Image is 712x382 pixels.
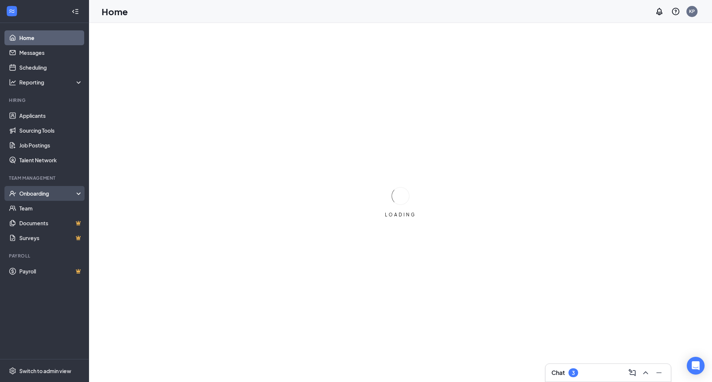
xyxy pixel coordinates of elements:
[19,123,83,138] a: Sourcing Tools
[19,108,83,123] a: Applicants
[9,97,81,103] div: Hiring
[653,367,665,379] button: Minimize
[19,138,83,153] a: Job Postings
[628,368,637,377] svg: ComposeMessage
[655,7,664,16] svg: Notifications
[9,253,81,259] div: Payroll
[19,367,71,375] div: Switch to admin view
[9,367,16,375] svg: Settings
[640,367,652,379] button: ChevronUp
[9,175,81,181] div: Team Management
[19,201,83,216] a: Team
[19,45,83,60] a: Messages
[689,8,695,14] div: KP
[641,368,650,377] svg: ChevronUp
[655,368,663,377] svg: Minimize
[9,79,16,86] svg: Analysis
[102,5,128,18] h1: Home
[19,30,83,45] a: Home
[9,190,16,197] svg: UserCheck
[19,153,83,167] a: Talent Network
[19,79,83,86] div: Reporting
[19,60,83,75] a: Scheduling
[8,7,16,15] svg: WorkstreamLogo
[687,357,705,375] div: Open Intercom Messenger
[19,216,83,230] a: DocumentsCrown
[19,190,76,197] div: Onboarding
[551,369,565,377] h3: Chat
[19,264,83,279] a: PayrollCrown
[19,230,83,245] a: SurveysCrown
[72,8,79,15] svg: Collapse
[626,367,638,379] button: ComposeMessage
[671,7,680,16] svg: QuestionInfo
[382,212,419,218] div: LOADING
[572,370,575,376] div: 3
